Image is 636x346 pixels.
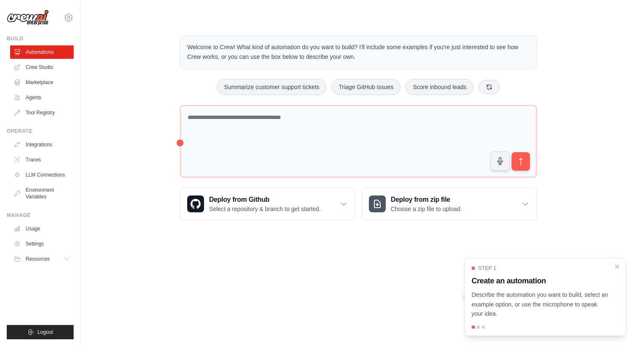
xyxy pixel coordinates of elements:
[7,212,74,219] div: Manage
[209,205,321,213] p: Select a repository & branch to get started.
[10,183,74,203] a: Environment Variables
[10,61,74,74] a: Crew Studio
[10,91,74,104] a: Agents
[10,138,74,151] a: Integrations
[10,237,74,251] a: Settings
[391,195,462,205] h3: Deploy from zip file
[187,42,530,62] p: Welcome to Crew! What kind of automation do you want to build? I'll include some examples if you'...
[614,263,620,270] button: Close walkthrough
[217,79,326,95] button: Summarize customer support tickets
[10,106,74,119] a: Tool Registry
[7,35,74,42] div: Build
[10,153,74,166] a: Traces
[209,195,321,205] h3: Deploy from Github
[391,205,462,213] p: Choose a zip file to upload.
[10,252,74,266] button: Resources
[10,168,74,182] a: LLM Connections
[10,222,74,235] a: Usage
[10,45,74,59] a: Automations
[37,329,53,335] span: Logout
[331,79,400,95] button: Triage GitHub issues
[10,76,74,89] a: Marketplace
[472,290,609,319] p: Describe the automation you want to build, select an example option, or use the microphone to spe...
[472,275,609,287] h3: Create an automation
[7,10,49,26] img: Logo
[26,256,50,262] span: Resources
[7,128,74,135] div: Operate
[478,265,496,272] span: Step 1
[7,325,74,339] button: Logout
[405,79,474,95] button: Score inbound leads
